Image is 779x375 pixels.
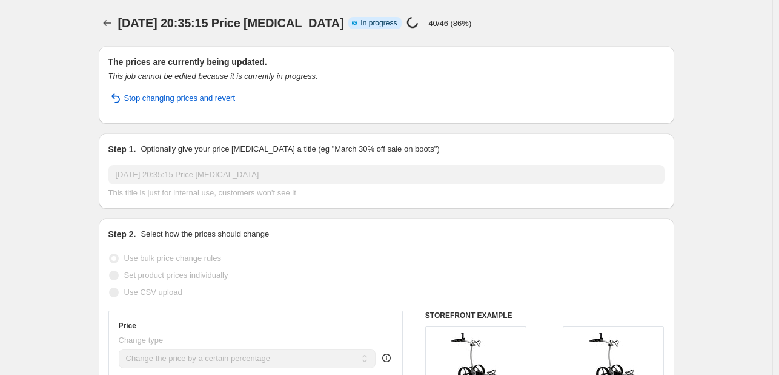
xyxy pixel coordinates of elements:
span: Change type [119,336,164,345]
button: Stop changing prices and revert [101,89,243,108]
h2: Step 2. [108,228,136,240]
span: In progress [360,18,397,28]
h2: The prices are currently being updated. [108,56,665,68]
i: This job cannot be edited because it is currently in progress. [108,72,318,81]
p: 40/46 (86%) [428,19,471,28]
button: Price change jobs [99,15,116,32]
span: Set product prices individually [124,271,228,280]
h2: Step 1. [108,143,136,155]
span: Use CSV upload [124,288,182,297]
p: Select how the prices should change [141,228,269,240]
span: Stop changing prices and revert [124,92,236,104]
h3: Price [119,321,136,331]
span: Use bulk price change rules [124,254,221,263]
h6: STOREFRONT EXAMPLE [425,311,665,320]
span: [DATE] 20:35:15 Price [MEDICAL_DATA] [118,16,344,30]
span: This title is just for internal use, customers won't see it [108,188,296,197]
input: 30% off holiday sale [108,165,665,184]
p: Optionally give your price [MEDICAL_DATA] a title (eg "March 30% off sale on boots") [141,143,439,155]
div: help [380,352,393,364]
